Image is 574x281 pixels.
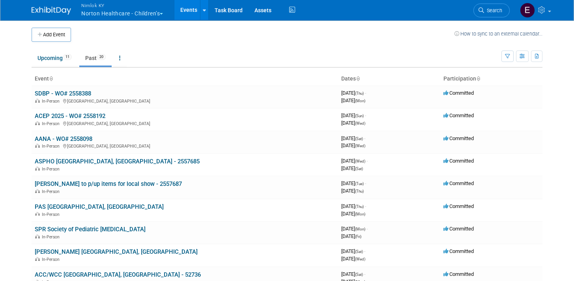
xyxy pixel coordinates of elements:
a: Sort by Start Date [356,75,360,82]
a: Past20 [79,51,112,66]
a: PAS [GEOGRAPHIC_DATA], [GEOGRAPHIC_DATA] [35,203,164,210]
span: (Sun) [355,114,364,118]
span: [DATE] [341,188,364,194]
div: [GEOGRAPHIC_DATA], [GEOGRAPHIC_DATA] [35,142,335,149]
th: Participation [440,72,542,86]
span: - [365,112,366,118]
span: - [366,158,368,164]
span: [DATE] [341,180,366,186]
span: (Sat) [355,167,363,171]
span: Committed [443,271,474,277]
span: - [365,203,366,209]
span: [DATE] [341,135,365,141]
a: ACEP 2025 - WO# 2558192 [35,112,105,120]
span: 20 [97,54,106,60]
span: Search [484,7,502,13]
span: (Wed) [355,159,365,163]
img: Elizabeth Griffin [520,3,535,18]
a: ACC/WCC [GEOGRAPHIC_DATA], [GEOGRAPHIC_DATA] - 52736 [35,271,201,278]
span: (Sat) [355,272,363,277]
a: [PERSON_NAME] [GEOGRAPHIC_DATA], [GEOGRAPHIC_DATA] [35,248,198,255]
span: - [364,248,365,254]
span: In-Person [42,189,62,194]
span: (Fri) [355,234,361,239]
span: (Mon) [355,99,365,103]
span: [DATE] [341,158,368,164]
span: [DATE] [341,248,365,254]
span: - [365,90,366,96]
span: - [364,135,365,141]
span: (Thu) [355,204,364,209]
a: SDBP - WO# 2558388 [35,90,91,97]
span: In-Person [42,99,62,104]
img: In-Person Event [35,167,40,170]
div: [GEOGRAPHIC_DATA], [GEOGRAPHIC_DATA] [35,97,335,104]
a: Upcoming11 [32,51,78,66]
span: - [365,180,366,186]
span: [DATE] [341,203,366,209]
span: [DATE] [341,120,365,126]
span: 11 [63,54,72,60]
span: Committed [443,90,474,96]
img: In-Person Event [35,189,40,193]
span: [DATE] [341,226,368,232]
span: (Wed) [355,257,365,261]
a: AANA - WO# 2558098 [35,135,92,142]
a: Sort by Event Name [49,75,53,82]
span: Committed [443,112,474,118]
span: (Thu) [355,91,364,96]
span: [DATE] [341,142,365,148]
span: (Tue) [355,182,364,186]
span: [DATE] [341,211,365,217]
img: In-Person Event [35,121,40,125]
span: Committed [443,180,474,186]
span: In-Person [42,234,62,240]
span: [DATE] [341,97,365,103]
span: Committed [443,158,474,164]
span: In-Person [42,167,62,172]
button: Add Event [32,28,71,42]
img: In-Person Event [35,144,40,148]
img: ExhibitDay [32,7,71,15]
img: In-Person Event [35,212,40,216]
span: (Mon) [355,212,365,216]
span: [DATE] [341,165,363,171]
span: - [366,226,368,232]
span: (Wed) [355,144,365,148]
span: In-Person [42,144,62,149]
span: [DATE] [341,90,366,96]
a: Search [473,4,510,17]
span: Committed [443,248,474,254]
span: Nimlok KY [81,1,163,9]
div: [GEOGRAPHIC_DATA], [GEOGRAPHIC_DATA] [35,120,335,126]
span: Committed [443,135,474,141]
span: Committed [443,203,474,209]
a: How to sync to an external calendar... [454,31,542,37]
span: (Sat) [355,137,363,141]
span: Committed [443,226,474,232]
span: [DATE] [341,112,366,118]
span: [DATE] [341,233,361,239]
span: - [364,271,365,277]
span: (Thu) [355,189,364,193]
span: [DATE] [341,256,365,262]
img: In-Person Event [35,99,40,103]
img: In-Person Event [35,234,40,238]
a: [PERSON_NAME] to p/up items for local show - 2557687 [35,180,182,187]
span: (Wed) [355,121,365,126]
a: SPR Society of Pediatric [MEDICAL_DATA] [35,226,146,233]
img: In-Person Event [35,257,40,261]
span: In-Person [42,257,62,262]
th: Dates [338,72,440,86]
span: (Mon) [355,227,365,231]
a: ASPHO [GEOGRAPHIC_DATA], [GEOGRAPHIC_DATA] - 2557685 [35,158,200,165]
span: In-Person [42,212,62,217]
th: Event [32,72,338,86]
span: [DATE] [341,271,365,277]
a: Sort by Participation Type [476,75,480,82]
span: (Sat) [355,249,363,254]
span: In-Person [42,121,62,126]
